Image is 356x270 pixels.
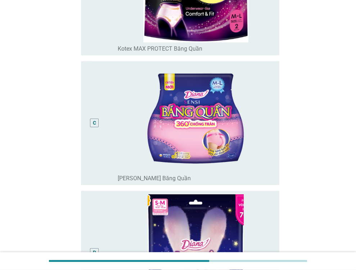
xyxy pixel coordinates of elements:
div: C [93,119,96,127]
div: D [93,249,96,256]
img: a12c40e1-d092-49be-86a1-ab81ec0306e9-image83.png [118,64,274,172]
label: Kotex MAX PROTECT Băng Quần [118,45,202,52]
label: [PERSON_NAME] Băng Quần [118,175,191,182]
